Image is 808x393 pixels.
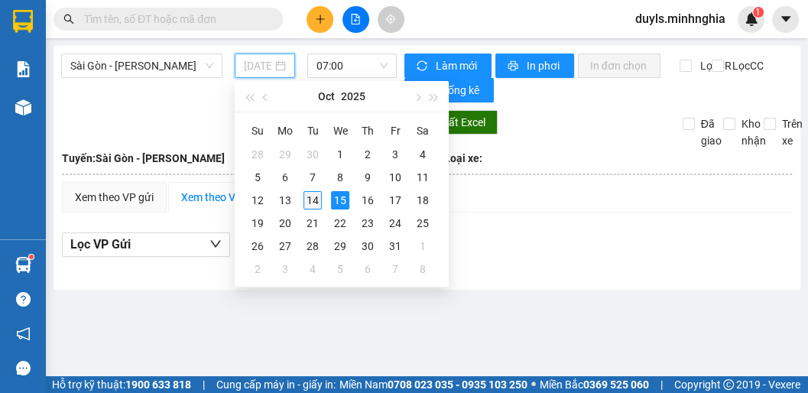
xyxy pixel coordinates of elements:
th: Fr [381,119,409,143]
div: 6 [359,260,377,278]
td: 2025-10-17 [381,189,409,212]
div: 1 [414,237,432,255]
td: 2025-10-05 [244,166,271,189]
td: 2025-10-03 [381,143,409,166]
span: Miền Nam [339,376,527,393]
img: logo-vxr [13,10,33,33]
div: 22 [331,214,349,232]
div: 2 [248,260,267,278]
button: file-add [342,6,369,33]
div: 4 [414,145,432,164]
td: 2025-11-02 [244,258,271,281]
span: Lọc CC [726,57,766,74]
div: Xem theo VP nhận [181,189,269,206]
div: 8 [331,168,349,187]
th: We [326,119,354,143]
td: 2025-11-08 [409,258,436,281]
button: downloadXuất Excel [407,110,498,135]
div: 25 [414,214,432,232]
span: Đã giao [695,115,728,149]
div: 27 [276,237,294,255]
div: 29 [331,237,349,255]
div: 9 [359,168,377,187]
td: 2025-10-02 [354,143,381,166]
div: 2 [359,145,377,164]
span: notification [16,326,31,341]
div: 20 [276,214,294,232]
td: 2025-10-28 [299,235,326,258]
span: Hỗ trợ kỹ thuật: [52,376,191,393]
td: 2025-09-30 [299,143,326,166]
span: caret-down [779,12,793,26]
button: In đơn chọn [578,54,661,78]
button: syncLàm mới [404,54,492,78]
span: 07:00 [316,54,388,77]
div: 14 [303,191,322,209]
div: 19 [248,214,267,232]
td: 2025-10-26 [244,235,271,258]
button: caret-down [772,6,799,33]
td: 2025-11-03 [271,258,299,281]
img: warehouse-icon [15,99,31,115]
span: sync [417,60,430,73]
div: 30 [303,145,322,164]
th: Tu [299,119,326,143]
div: 10 [386,168,404,187]
div: 7 [386,260,404,278]
td: 2025-10-27 [271,235,299,258]
td: 2025-10-14 [299,189,326,212]
td: 2025-10-20 [271,212,299,235]
td: 2025-10-25 [409,212,436,235]
button: Oct [318,81,335,112]
div: 3 [386,145,404,164]
div: 8 [414,260,432,278]
div: 26 [248,237,267,255]
td: 2025-11-01 [409,235,436,258]
button: Lọc VP Gửi [62,232,230,257]
div: 16 [359,191,377,209]
span: Lọc CR [694,57,734,74]
div: 6 [276,168,294,187]
span: ⚪️ [531,382,536,388]
div: 4 [303,260,322,278]
span: Thống kê [436,82,482,99]
td: 2025-10-15 [326,189,354,212]
span: 1 [755,7,761,18]
td: 2025-09-28 [244,143,271,166]
td: 2025-10-01 [326,143,354,166]
td: 2025-10-10 [381,166,409,189]
td: 2025-10-07 [299,166,326,189]
td: 2025-10-22 [326,212,354,235]
td: 2025-10-06 [271,166,299,189]
div: 17 [386,191,404,209]
div: 5 [331,260,349,278]
span: printer [508,60,521,73]
td: 2025-10-21 [299,212,326,235]
th: Su [244,119,271,143]
td: 2025-09-29 [271,143,299,166]
td: 2025-10-19 [244,212,271,235]
span: Kho nhận [735,115,772,149]
div: 7 [303,168,322,187]
td: 2025-10-24 [381,212,409,235]
td: 2025-10-11 [409,166,436,189]
input: 15/10/2025 [244,57,272,74]
div: Xem theo VP gửi [75,189,154,206]
div: 18 [414,191,432,209]
span: Cung cấp máy in - giấy in: [216,376,336,393]
span: Miền Bắc [540,376,649,393]
span: | [203,376,205,393]
span: Làm mới [436,57,479,74]
th: Th [354,119,381,143]
td: 2025-10-29 [326,235,354,258]
th: Sa [409,119,436,143]
td: 2025-10-13 [271,189,299,212]
input: Tìm tên, số ĐT hoặc mã đơn [84,11,264,28]
div: 11 [414,168,432,187]
span: down [209,238,222,250]
sup: 1 [753,7,764,18]
b: Tuyến: Sài Gòn - [PERSON_NAME] [62,152,225,164]
div: 30 [359,237,377,255]
img: warehouse-icon [15,257,31,273]
div: 13 [276,191,294,209]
